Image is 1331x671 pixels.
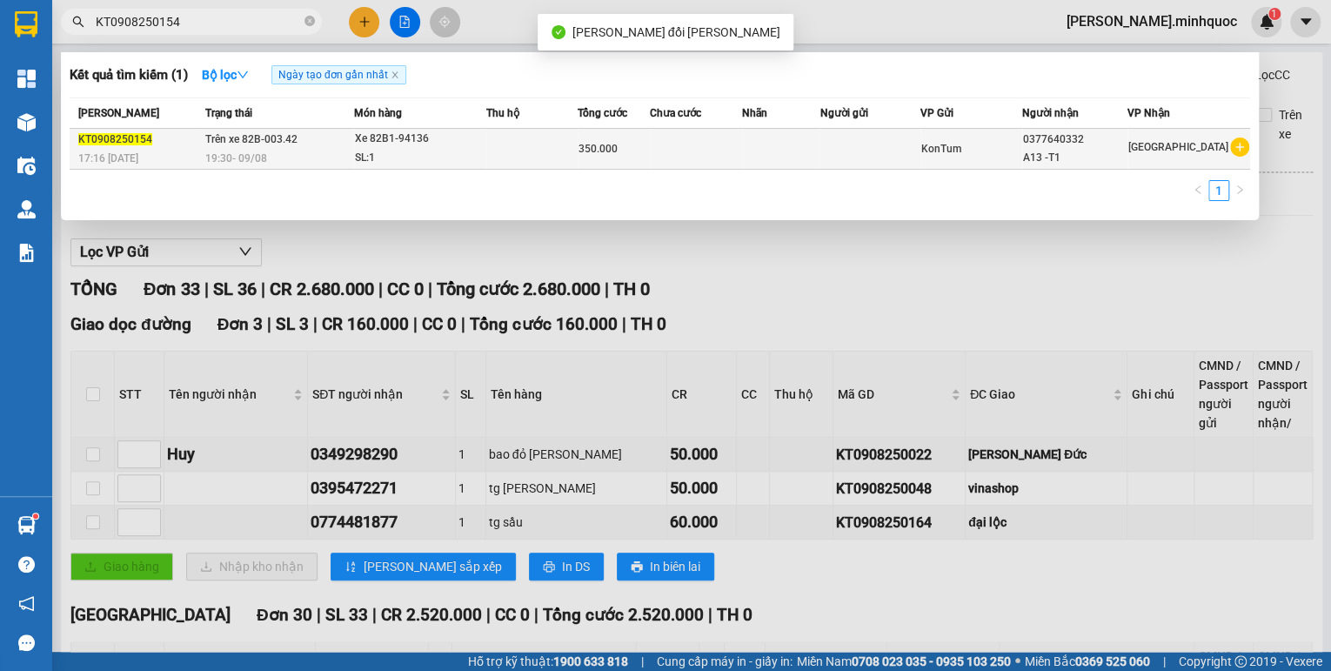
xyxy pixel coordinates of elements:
[1230,138,1249,157] span: plus-circle
[1022,107,1079,119] span: Người nhận
[18,556,35,573] span: question-circle
[579,143,618,155] span: 350.000
[18,595,35,612] span: notification
[578,107,627,119] span: Tổng cước
[1229,180,1250,201] button: right
[188,61,263,89] button: Bộ lọcdown
[355,149,485,168] div: SL: 1
[354,107,402,119] span: Món hàng
[15,11,37,37] img: logo-vxr
[17,113,36,131] img: warehouse-icon
[17,157,36,175] img: warehouse-icon
[17,70,36,88] img: dashboard-icon
[742,107,767,119] span: Nhãn
[72,16,84,28] span: search
[1127,107,1170,119] span: VP Nhận
[205,152,267,164] span: 19:30 - 09/08
[17,244,36,262] img: solution-icon
[17,516,36,534] img: warehouse-icon
[355,130,485,149] div: Xe 82B1-94136
[920,107,953,119] span: VP Gửi
[304,14,315,30] span: close-circle
[18,634,35,651] span: message
[1234,185,1245,195] span: right
[304,16,315,26] span: close-circle
[1187,180,1208,201] li: Previous Page
[572,25,780,39] span: [PERSON_NAME] đổi [PERSON_NAME]
[271,65,406,84] span: Ngày tạo đơn gần nhất
[1209,181,1228,200] a: 1
[205,107,252,119] span: Trạng thái
[1023,131,1127,149] div: 0377640332
[33,513,38,519] sup: 1
[1187,180,1208,201] button: left
[552,25,565,39] span: check-circle
[96,12,301,31] input: Tìm tên, số ĐT hoặc mã đơn
[70,66,188,84] h3: Kết quả tìm kiếm ( 1 )
[205,133,298,145] span: Trên xe 82B-003.42
[819,107,867,119] span: Người gửi
[78,133,152,145] span: KT0908250154
[202,68,249,82] strong: Bộ lọc
[921,143,961,155] span: KonTum
[391,70,399,79] span: close
[78,107,159,119] span: [PERSON_NAME]
[1128,141,1228,153] span: [GEOGRAPHIC_DATA]
[78,152,138,164] span: 17:16 [DATE]
[237,69,249,81] span: down
[1208,180,1229,201] li: 1
[1229,180,1250,201] li: Next Page
[1023,149,1127,167] div: A13 -T1
[486,107,519,119] span: Thu hộ
[650,107,701,119] span: Chưa cước
[17,200,36,218] img: warehouse-icon
[1193,185,1203,195] span: left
